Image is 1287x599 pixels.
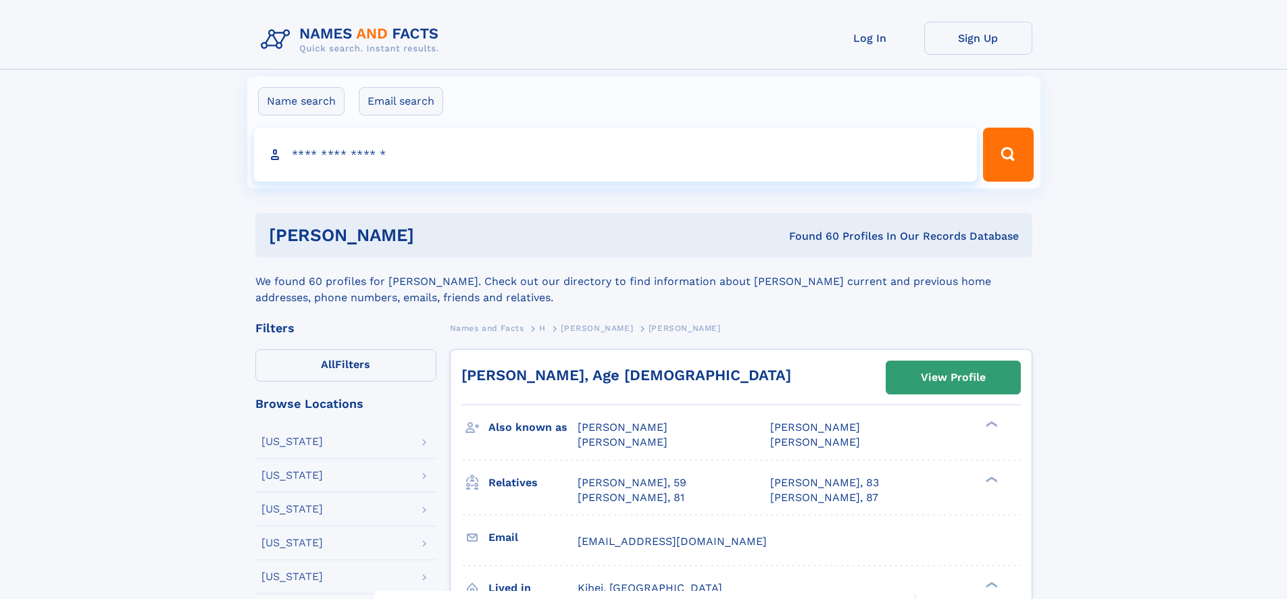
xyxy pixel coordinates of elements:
[578,436,667,448] span: [PERSON_NAME]
[269,227,602,244] h1: [PERSON_NAME]
[255,349,436,382] label: Filters
[921,362,986,393] div: View Profile
[770,490,878,505] a: [PERSON_NAME], 87
[886,361,1020,394] a: View Profile
[254,128,978,182] input: search input
[578,475,686,490] a: [PERSON_NAME], 59
[982,580,999,589] div: ❯
[255,398,436,410] div: Browse Locations
[770,475,879,490] a: [PERSON_NAME], 83
[321,358,335,371] span: All
[770,421,860,434] span: [PERSON_NAME]
[539,323,546,333] span: H
[255,257,1032,306] div: We found 60 profiles for [PERSON_NAME]. Check out our directory to find information about [PERSON...
[261,470,323,481] div: [US_STATE]
[261,504,323,515] div: [US_STATE]
[255,22,450,58] img: Logo Names and Facts
[561,323,633,333] span: [PERSON_NAME]
[488,471,578,494] h3: Relatives
[770,436,860,448] span: [PERSON_NAME]
[488,526,578,549] h3: Email
[488,416,578,439] h3: Also known as
[261,436,323,447] div: [US_STATE]
[982,420,999,429] div: ❯
[261,538,323,548] div: [US_STATE]
[255,322,436,334] div: Filters
[983,128,1033,182] button: Search Button
[578,535,767,548] span: [EMAIL_ADDRESS][DOMAIN_NAME]
[578,490,684,505] a: [PERSON_NAME], 81
[982,475,999,484] div: ❯
[561,319,633,336] a: [PERSON_NAME]
[578,421,667,434] span: [PERSON_NAME]
[649,323,721,333] span: [PERSON_NAME]
[461,367,791,384] a: [PERSON_NAME], Age [DEMOGRAPHIC_DATA]
[359,87,443,115] label: Email search
[578,581,722,594] span: Kihei, [GEOGRAPHIC_DATA]
[924,22,1032,55] a: Sign Up
[539,319,546,336] a: H
[450,319,524,336] a: Names and Facts
[261,571,323,582] div: [US_STATE]
[601,229,1019,244] div: Found 60 Profiles In Our Records Database
[816,22,924,55] a: Log In
[258,87,345,115] label: Name search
